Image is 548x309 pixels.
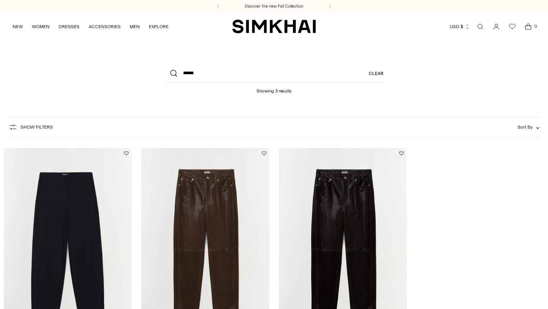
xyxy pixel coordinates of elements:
[245,3,303,10] a: Discover the new Fall Collection
[21,124,53,130] span: Show Filters
[518,123,540,131] button: Sort By
[59,18,80,35] a: DRESSES
[369,64,384,83] a: Clear
[149,18,169,35] a: EXPLORE
[13,18,23,35] a: NEW
[256,83,292,94] h1: Showing 3 results
[521,19,536,34] a: Open cart modal
[89,18,121,35] a: ACCESSORIES
[473,19,488,34] a: Open search modal
[518,124,533,130] span: Sort By
[32,18,49,35] a: WOMEN
[489,19,504,34] a: Go to the account page
[130,18,140,35] a: MEN
[8,121,53,133] button: Show Filters
[532,23,539,30] span: 0
[165,64,183,83] button: Search
[505,19,520,34] a: Wishlist
[232,19,316,34] a: SIMKHAI
[450,18,470,35] button: USD $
